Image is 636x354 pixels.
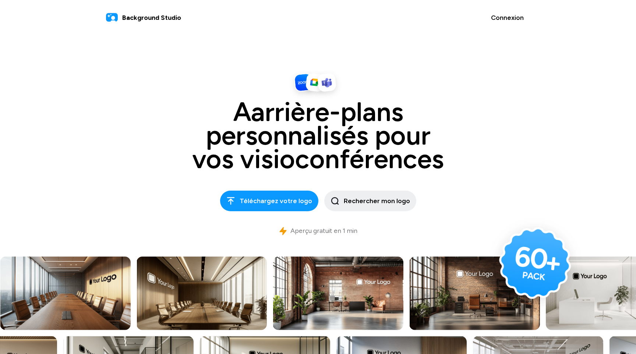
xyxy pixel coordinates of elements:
button: Téléchargez votre logo [220,191,318,211]
img: logo [106,12,118,24]
span: Background Studio [122,13,181,23]
p: Aperçu gratuit en 1 min [290,226,357,236]
img: Logo Zoom [294,73,313,92]
span: Rechercher mon logo [331,196,410,206]
button: Rechercher mon logo [324,191,416,211]
span: Téléchargez votre logo [226,196,312,206]
a: Background Studio [106,12,181,24]
img: Logo Meet [305,73,325,92]
button: Connexion [485,9,530,26]
img: Badge [495,223,576,304]
img: Showcase image [137,256,267,330]
span: Connexion [491,13,524,23]
img: Showcase image [409,256,540,330]
img: Logo Microsoft [317,73,337,92]
img: Showcase image [273,256,403,330]
h1: Aarrière-plans personnalisés pour vos visioconférences [152,100,484,171]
